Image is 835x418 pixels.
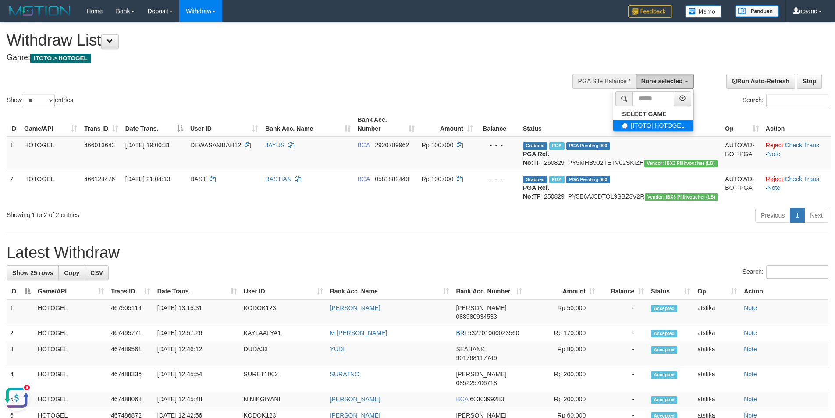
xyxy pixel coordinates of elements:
span: Grabbed [523,176,547,183]
button: Open LiveChat chat widget [4,4,30,30]
span: [DATE] 21:04:13 [125,175,170,182]
div: PGA Site Balance / [572,74,636,89]
a: 1 [790,208,805,223]
td: TF_250829_PY5MHB902TETV02SKIZH [519,137,721,171]
span: 466124476 [84,175,115,182]
td: atstika [694,300,740,325]
td: 467488068 [107,391,154,407]
span: BAST [190,175,206,182]
th: Date Trans.: activate to sort column descending [122,112,187,137]
th: ID [7,112,21,137]
td: Rp 50,000 [526,300,599,325]
td: - [599,341,647,366]
td: KODOK123 [240,300,327,325]
td: - [599,391,647,407]
td: · · [762,137,831,171]
td: [DATE] 12:46:12 [154,341,240,366]
h1: Latest Withdraw [7,244,828,261]
span: [DATE] 19:00:31 [125,142,170,149]
td: NINIKGIYANI [240,391,327,407]
td: Rp 200,000 [526,366,599,391]
label: Show entries [7,94,73,107]
th: Bank Acc. Name: activate to sort column ascending [327,283,453,300]
span: Copy 085225706718 to clipboard [456,379,497,386]
td: KAYLAALYA1 [240,325,327,341]
td: HOTOGEL [21,137,81,171]
span: BCA [358,142,370,149]
th: Action [740,283,828,300]
span: Copy [64,269,79,276]
td: 2 [7,325,34,341]
b: PGA Ref. No: [523,184,549,200]
td: HOTOGEL [21,171,81,204]
td: 467505114 [107,300,154,325]
td: atstika [694,366,740,391]
span: BRI [456,329,466,336]
input: Search: [766,94,828,107]
th: Op: activate to sort column ascending [694,283,740,300]
span: Vendor URL: https://dashboard.q2checkout.com/secure [645,193,718,201]
td: 1 [7,300,34,325]
input: [ITOTO] HOTOGEL [622,123,628,129]
td: AUTOWD-BOT-PGA [721,137,762,171]
span: None selected [641,78,683,85]
a: Note [744,329,757,336]
th: Balance [476,112,519,137]
div: - - - [480,175,516,183]
a: Note [767,184,781,191]
h4: Game: [7,54,548,62]
td: 3 [7,341,34,366]
th: Op: activate to sort column ascending [721,112,762,137]
span: CSV [90,269,103,276]
div: - - - [480,141,516,150]
td: 467495771 [107,325,154,341]
span: Copy 088980934533 to clipboard [456,313,497,320]
td: Rp 80,000 [526,341,599,366]
td: [DATE] 12:57:26 [154,325,240,341]
th: Action [762,112,831,137]
th: ID: activate to sort column descending [7,283,34,300]
a: Note [744,304,757,311]
a: Reject [766,175,783,182]
label: Search: [743,94,828,107]
th: Bank Acc. Name: activate to sort column ascending [262,112,354,137]
td: TF_250829_PY5E6AJ5DTOL9SBZ3V2R [519,171,721,204]
td: - [599,366,647,391]
span: Vendor URL: https://dashboard.q2checkout.com/secure [644,160,718,167]
a: Check Trans [785,142,819,149]
a: SELECT GAME [613,108,693,120]
span: Copy 2920789962 to clipboard [375,142,409,149]
td: 467488336 [107,366,154,391]
td: atstika [694,391,740,407]
span: Rp 100.000 [422,175,453,182]
a: Run Auto-Refresh [726,74,795,89]
span: BCA [456,396,468,403]
span: Marked by atsarsy [549,142,565,150]
a: SURATNO [330,371,359,378]
a: Note [744,346,757,353]
th: Date Trans.: activate to sort column ascending [154,283,240,300]
a: Note [744,396,757,403]
td: AUTOWD-BOT-PGA [721,171,762,204]
a: M [PERSON_NAME] [330,329,387,336]
a: Show 25 rows [7,265,59,280]
span: Marked by atsPUT [549,176,565,183]
span: ITOTO > HOTOGEL [30,54,91,63]
select: Showentries [22,94,55,107]
span: 466013643 [84,142,115,149]
span: Rp 100.000 [422,142,453,149]
div: Showing 1 to 2 of 2 entries [7,207,341,219]
a: Reject [766,142,783,149]
th: User ID: activate to sort column ascending [187,112,262,137]
span: [PERSON_NAME] [456,304,506,311]
span: SEABANK [456,346,485,353]
a: YUDI [330,346,345,353]
span: Copy 6030399283 to clipboard [470,396,504,403]
a: Stop [797,74,822,89]
span: Grabbed [523,142,547,150]
td: [DATE] 12:45:54 [154,366,240,391]
a: Previous [755,208,790,223]
td: 467489561 [107,341,154,366]
span: Show 25 rows [12,269,53,276]
th: Amount: activate to sort column ascending [418,112,476,137]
